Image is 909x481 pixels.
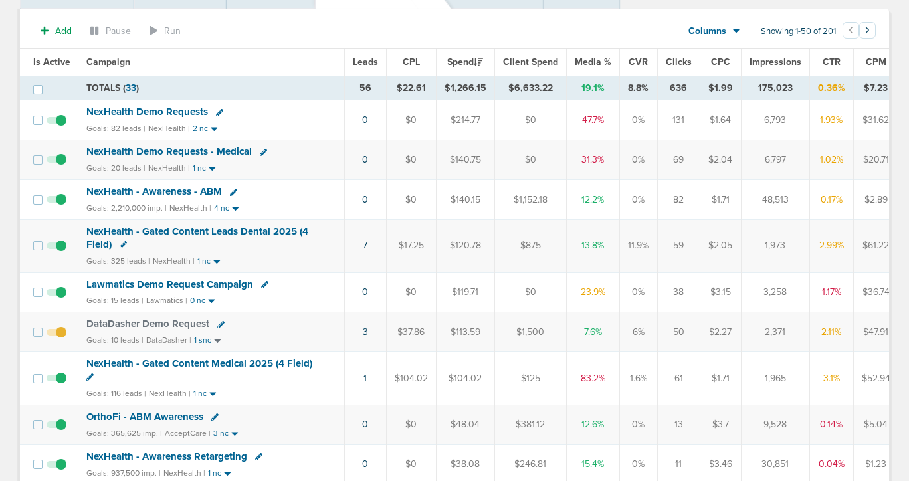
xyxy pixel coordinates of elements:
td: $17.25 [386,220,436,272]
a: 0 [362,194,368,205]
a: 0 [362,114,368,126]
td: 6,797 [741,140,809,180]
small: 1 nc [208,468,221,478]
span: 33 [126,82,136,94]
td: $0 [386,100,436,140]
small: Goals: 15 leads | [86,296,144,306]
td: 13.8% [566,220,619,272]
span: Leads [353,56,378,68]
span: NexHealth - Gated Content Medical 2025 (4 Field) [86,357,312,369]
td: $1,500 [494,312,566,352]
td: 48,513 [741,180,809,220]
span: Columns [688,25,726,38]
button: Go to next page [859,22,876,39]
td: $37.86 [386,312,436,352]
td: 23.9% [566,272,619,312]
span: Is Active [33,56,70,68]
td: $140.75 [436,140,494,180]
td: $48.04 [436,405,494,444]
span: Add [55,25,72,37]
span: Campaign [86,56,130,68]
td: $1,266.15 [436,76,494,100]
small: NexHealth | [148,163,190,173]
td: 19.1% [566,76,619,100]
small: NexHealth | [163,468,205,478]
td: 61 [657,352,700,405]
td: 1.6% [619,352,657,405]
small: 1 nc [193,389,207,399]
small: 1 nc [197,256,211,266]
td: 2,371 [741,312,809,352]
small: 0 nc [190,296,205,306]
small: Lawmatics | [146,296,187,305]
td: $1,152.18 [494,180,566,220]
span: Lawmatics Demo Request Campaign [86,278,253,290]
td: TOTALS ( ) [78,76,344,100]
td: $2.05 [700,220,741,272]
a: 1 [363,373,367,384]
span: Clicks [666,56,692,68]
a: 0 [362,419,368,430]
td: 0% [619,180,657,220]
td: $120.78 [436,220,494,272]
a: 0 [362,154,368,165]
td: 0.36% [809,76,853,100]
td: 3,258 [741,272,809,312]
td: $7.23 [853,76,898,100]
span: Media % [575,56,611,68]
button: Add [33,21,79,41]
td: 6% [619,312,657,352]
td: 2.11% [809,312,853,352]
span: CTR [823,56,841,68]
td: 56 [344,76,386,100]
small: Goals: 82 leads | [86,124,146,134]
small: 1 nc [193,163,206,173]
td: $3.7 [700,405,741,444]
small: Goals: 2,210,000 imp. | [86,203,167,213]
span: NexHealth - Awareness - ABM [86,185,222,197]
td: $22.61 [386,76,436,100]
small: Goals: 365,625 imp. | [86,429,162,438]
span: DataDasher Demo Request [86,318,209,330]
td: $1.71 [700,352,741,405]
span: NexHealth Demo Requests - Medical [86,145,252,157]
td: 3.1% [809,352,853,405]
span: CPL [403,56,420,68]
td: 8.8% [619,76,657,100]
span: CPC [711,56,730,68]
small: Goals: 10 leads | [86,336,144,345]
td: 175,023 [741,76,809,100]
td: $1.99 [700,76,741,100]
span: Impressions [750,56,801,68]
a: 0 [362,286,368,298]
small: 3 nc [213,429,229,438]
td: 9,528 [741,405,809,444]
td: 83.2% [566,352,619,405]
small: Goals: 325 leads | [86,256,150,266]
td: $47.91 [853,312,898,352]
td: 1,973 [741,220,809,272]
td: $2.04 [700,140,741,180]
td: $52.94 [853,352,898,405]
td: 12.2% [566,180,619,220]
td: 13 [657,405,700,444]
td: $1.64 [700,100,741,140]
td: 12.6% [566,405,619,444]
td: $875 [494,220,566,272]
small: NexHealth | [148,124,190,133]
td: $0 [386,405,436,444]
td: 59 [657,220,700,272]
td: $20.71 [853,140,898,180]
span: NexHealth - Awareness Retargeting [86,450,247,462]
td: 0% [619,140,657,180]
td: $0 [386,140,436,180]
span: NexHealth - Gated Content Leads Dental 2025 (4 Field) [86,225,308,250]
ul: Pagination [843,24,876,40]
small: 1 snc [194,336,211,345]
td: 69 [657,140,700,180]
td: $2.89 [853,180,898,220]
td: $0 [494,100,566,140]
td: $1.71 [700,180,741,220]
td: $140.15 [436,180,494,220]
span: CVR [629,56,648,68]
